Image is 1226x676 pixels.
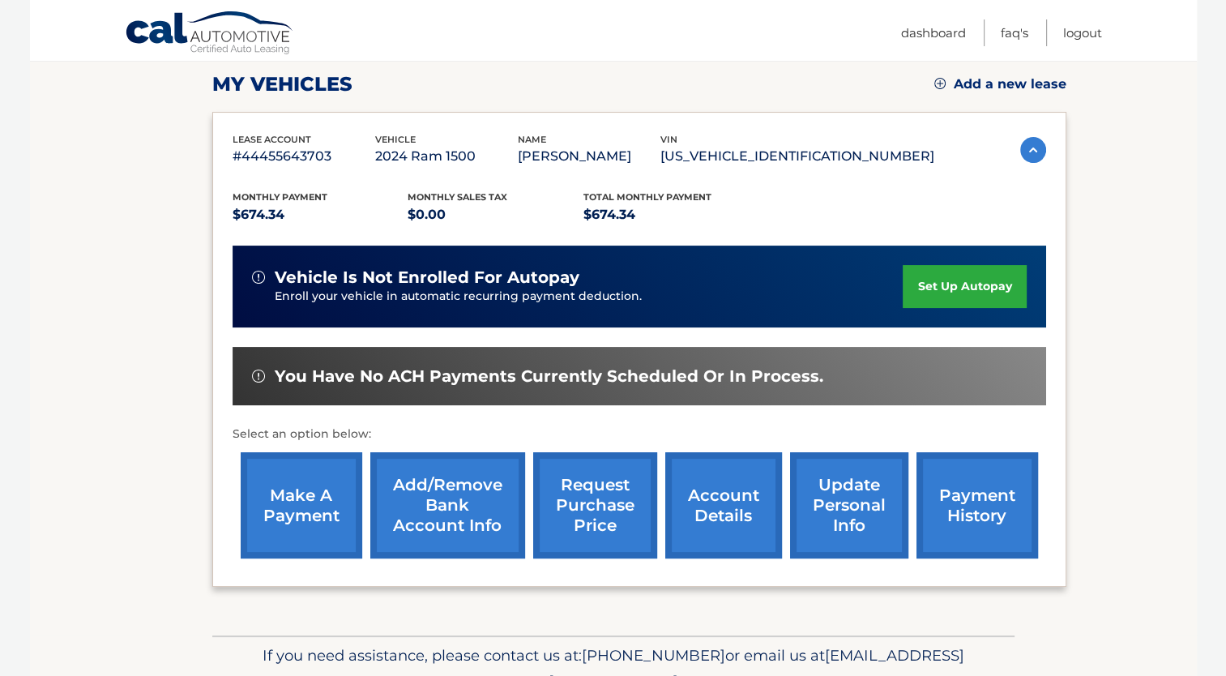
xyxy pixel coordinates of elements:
a: account details [665,452,782,558]
span: name [518,134,546,145]
p: 2024 Ram 1500 [375,145,518,168]
p: $0.00 [408,203,583,226]
span: You have no ACH payments currently scheduled or in process. [275,366,823,387]
p: [PERSON_NAME] [518,145,660,168]
p: Enroll your vehicle in automatic recurring payment deduction. [275,288,903,306]
a: Add a new lease [934,76,1066,92]
span: lease account [233,134,311,145]
a: Logout [1063,19,1102,46]
a: FAQ's [1001,19,1028,46]
a: payment history [916,452,1038,558]
span: vin [660,134,677,145]
p: [US_VEHICLE_IDENTIFICATION_NUMBER] [660,145,934,168]
img: alert-white.svg [252,370,265,383]
p: $674.34 [583,203,759,226]
span: vehicle [375,134,416,145]
span: Total Monthly Payment [583,191,711,203]
a: make a payment [241,452,362,558]
span: Monthly sales Tax [408,191,507,203]
h2: my vehicles [212,72,352,96]
a: Add/Remove bank account info [370,452,525,558]
a: request purchase price [533,452,657,558]
span: Monthly Payment [233,191,327,203]
a: update personal info [790,452,908,558]
img: accordion-active.svg [1020,137,1046,163]
a: Cal Automotive [125,11,295,58]
p: Select an option below: [233,425,1046,444]
a: set up autopay [903,265,1026,308]
p: $674.34 [233,203,408,226]
a: Dashboard [901,19,966,46]
img: add.svg [934,78,946,89]
img: alert-white.svg [252,271,265,284]
p: #44455643703 [233,145,375,168]
span: vehicle is not enrolled for autopay [275,267,579,288]
span: [PHONE_NUMBER] [582,646,725,665]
